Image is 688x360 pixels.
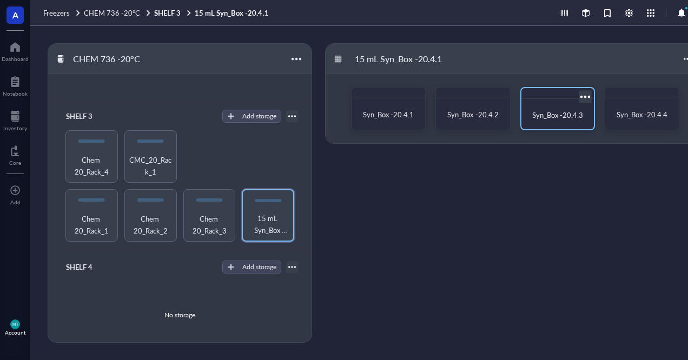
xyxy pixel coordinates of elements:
[10,199,21,205] div: Add
[164,310,195,320] div: No storage
[61,259,126,275] div: SHELF 4
[129,154,172,178] span: CMC_20_Rack_1
[3,125,27,131] div: Inventory
[242,111,276,121] div: Add storage
[222,261,281,274] button: Add storage
[70,213,113,237] span: Chem 20_Rack_1
[61,109,126,124] div: SHELF 3
[617,109,667,119] span: Syn_Box -20.4.4
[3,90,28,97] div: Notebook
[9,142,21,166] a: Core
[350,50,447,68] div: 15 mL Syn_Box -20.4.1
[363,109,414,119] span: Syn_Box -20.4.1
[43,8,82,18] a: Freezers
[247,212,289,236] span: 15 mL Syn_Box -20.4.1
[5,329,26,336] div: Account
[222,110,281,123] button: Add storage
[12,8,18,22] span: A
[3,108,27,131] a: Inventory
[2,56,29,62] div: Dashboard
[3,73,28,97] a: Notebook
[154,8,270,18] a: SHELF 315 mL Syn_Box -20.4.1
[2,38,29,62] a: Dashboard
[129,213,172,237] span: Chem 20_Rack_2
[68,50,145,68] div: CHEM 736 -20°C
[447,109,498,119] span: Syn_Box -20.4.2
[84,8,152,18] a: CHEM 736 -20°C
[9,159,21,166] div: Core
[188,213,231,237] span: Chem 20_Rack_3
[43,8,70,18] span: Freezers
[242,262,276,272] div: Add storage
[12,322,18,326] span: MT
[70,154,113,178] span: Chem 20_Rack_4
[532,110,583,120] span: Syn_Box -20.4.3
[84,8,140,18] span: CHEM 736 -20°C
